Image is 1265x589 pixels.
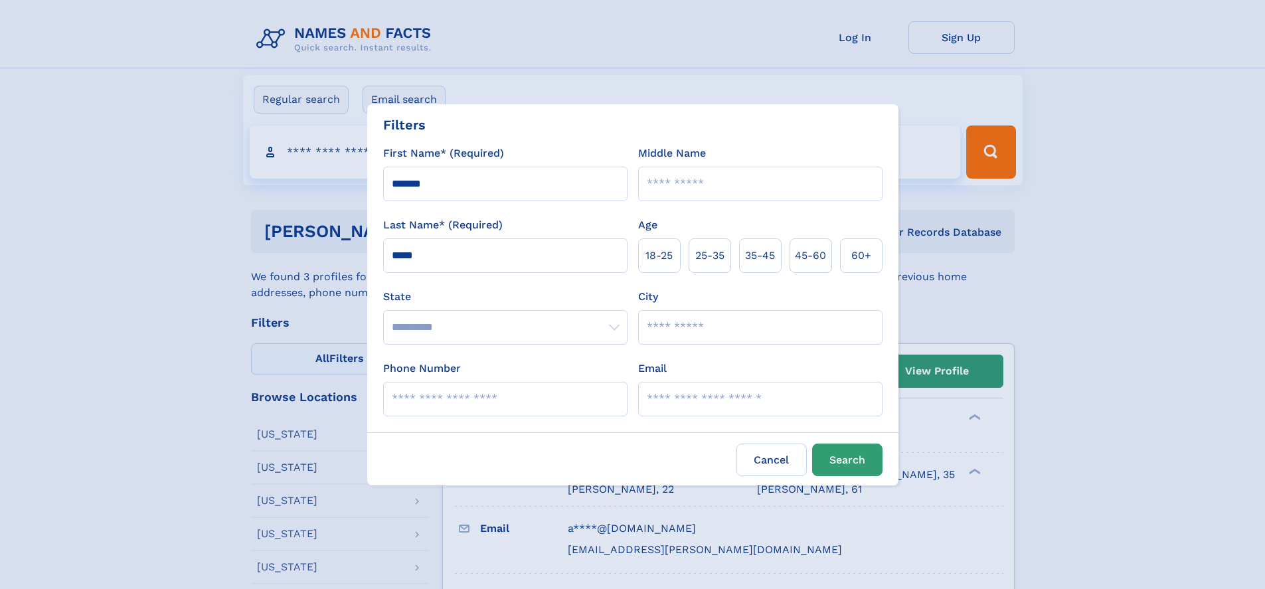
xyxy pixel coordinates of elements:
div: Filters [383,115,426,135]
label: Cancel [736,444,807,476]
label: First Name* (Required) [383,145,504,161]
label: State [383,289,628,305]
span: 45‑60 [795,248,826,264]
span: 18‑25 [645,248,673,264]
label: Phone Number [383,361,461,377]
span: 25‑35 [695,248,724,264]
button: Search [812,444,883,476]
label: Age [638,217,657,233]
label: City [638,289,658,305]
label: Email [638,361,667,377]
label: Middle Name [638,145,706,161]
label: Last Name* (Required) [383,217,503,233]
span: 60+ [851,248,871,264]
span: 35‑45 [745,248,775,264]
